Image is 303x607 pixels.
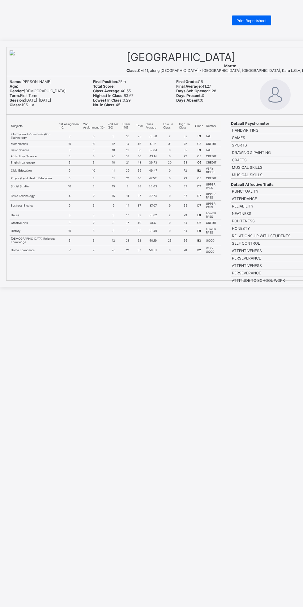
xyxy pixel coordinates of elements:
b: Class: [10,103,21,107]
td: 47.52 [144,175,162,181]
td: 0 [162,226,177,236]
td: 35.63 [144,181,162,191]
td: 0 [162,181,177,191]
td: 12 [106,141,121,147]
b: Session: [10,98,25,103]
td: 59 [134,166,144,175]
td: 73 [177,210,194,220]
b: Class: [126,68,138,73]
td: 0 [82,131,106,141]
span: [DEMOGRAPHIC_DATA] [10,89,66,93]
td: UPPER PASS [205,181,221,191]
td: 5 [82,147,106,153]
td: 43 [134,159,144,166]
td: 6 [82,226,106,236]
td: 62 [177,131,194,141]
td: FAIL [205,147,221,153]
td: 10 [58,226,82,236]
td: CREDIT [205,159,221,166]
td: 3 [58,147,82,153]
td: 7 [82,220,106,226]
td: 8 [58,220,82,226]
td: 50.19 [144,236,162,245]
span: Print Reportsheet [237,18,267,23]
td: 64 [177,220,194,226]
td: 20 [106,153,121,159]
th: Subjects [10,121,58,131]
td: GOOD [205,236,221,245]
td: D7 [194,201,205,210]
td: 37 [134,191,144,201]
td: E8 [194,210,205,220]
td: C5 [194,175,205,181]
td: 72 [177,166,194,175]
th: Exam (40) [121,121,134,131]
td: B2 [194,166,205,175]
td: 57 [134,245,144,255]
td: 7 [58,245,82,255]
td: 37 [134,201,144,210]
td: LOWER PASS [205,226,221,236]
td: 6 [58,159,82,166]
th: Remark [205,121,221,131]
td: 17 [121,220,134,226]
span: JSS 1 A [10,103,34,107]
td: 10 [82,141,106,147]
td: 12 [121,147,134,153]
td: 35.56 [144,131,162,141]
b: Total Score: [93,84,115,89]
td: 9 [58,201,82,210]
td: Civic Education [10,166,58,175]
td: Basic Technology [10,191,58,201]
td: VERY GOOD [205,245,221,255]
td: Physical and Health Education [10,175,58,181]
td: 2 [162,210,177,220]
img: default.svg [260,79,291,110]
td: 0 [162,191,177,201]
td: 5 [82,210,106,220]
td: 29 [121,166,134,175]
th: Low. In Class [162,121,177,131]
td: C5 [194,153,205,159]
span: 0 [176,93,204,98]
td: 0 [58,131,82,141]
b: Days Sch.Opened: [176,89,210,93]
td: 9 [58,166,82,175]
td: 10 [106,159,121,166]
td: 46 [134,175,144,181]
span: 45 [93,103,120,107]
td: 28 [121,236,134,245]
th: Total [134,121,144,131]
td: 69 [177,147,194,153]
td: LOWER PASS [205,210,221,220]
td: B3 [194,236,205,245]
span: 128 [176,89,216,93]
td: 21 [121,159,134,166]
b: Final Position: [93,79,118,84]
b: Days Absent: [176,98,201,103]
td: 8 [82,175,106,181]
td: Information & Communication Technology [10,131,58,141]
td: Mathematics [10,141,58,147]
td: 9 [121,226,134,236]
span: 0.29 [93,98,130,103]
b: Gender: [10,89,24,93]
td: 10 [82,166,106,175]
b: Highest In Class: [93,93,124,98]
td: F9 [194,131,205,141]
td: 40 [134,220,144,226]
td: 11 [106,166,121,175]
span: 41.27 [176,84,211,89]
td: Business Studies [10,201,58,210]
td: 31 [162,141,177,147]
td: CREDIT [205,175,221,181]
td: Agricultural Science [10,153,58,159]
td: F9 [194,147,205,153]
td: 6 [82,159,106,166]
td: E8 [194,226,205,236]
th: 1st Assignment (10) [58,121,82,131]
td: 72 [177,153,194,159]
b: Age: [10,84,18,89]
td: 6 [58,236,82,245]
td: CREDIT [205,141,221,147]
